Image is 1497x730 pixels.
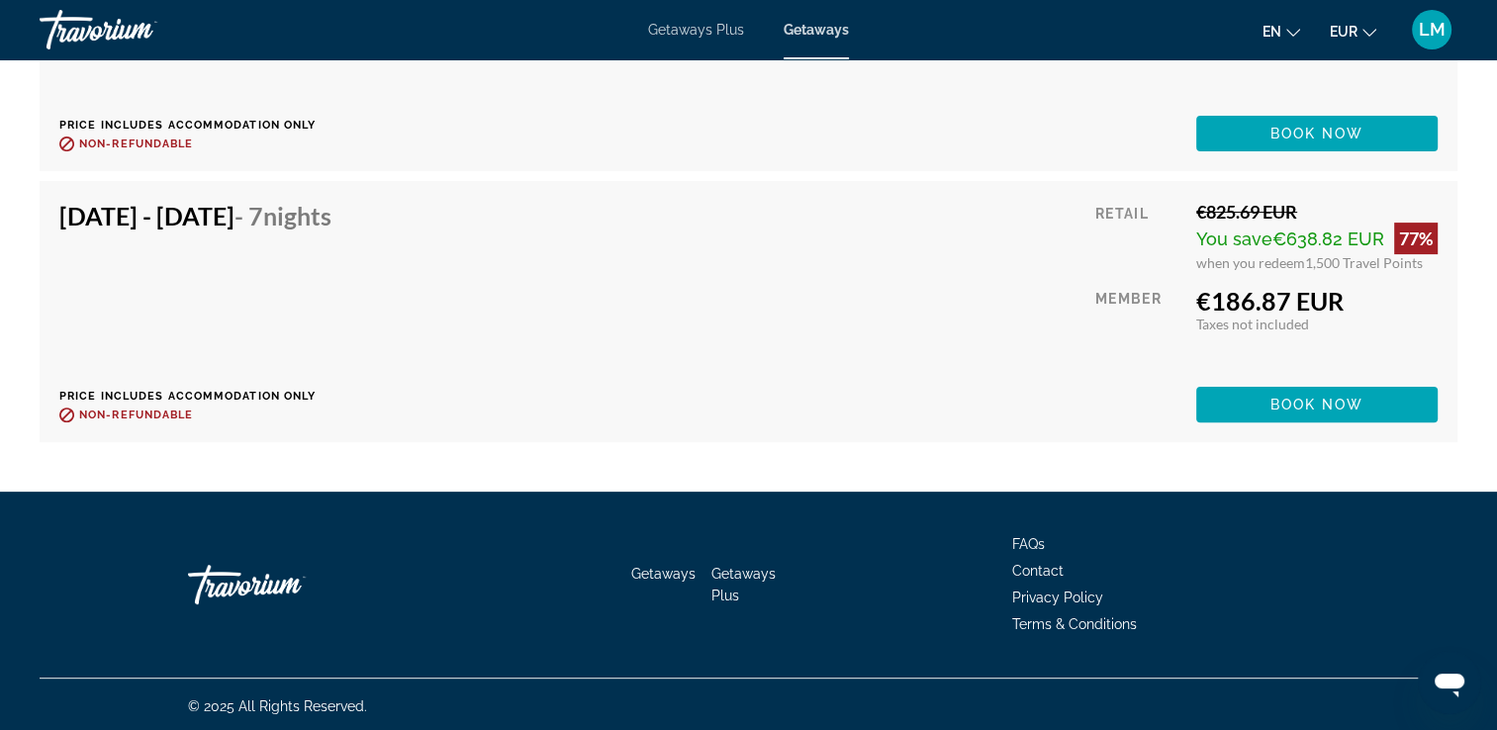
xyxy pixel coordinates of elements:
[1330,24,1357,40] span: EUR
[1263,17,1300,46] button: Change language
[1406,9,1457,50] button: User Menu
[784,22,849,38] a: Getaways
[1330,17,1376,46] button: Change currency
[1196,316,1309,332] span: Taxes not included
[40,4,237,55] a: Travorium
[1012,536,1045,552] a: FAQs
[1419,20,1446,40] span: LM
[1263,24,1281,40] span: en
[263,201,331,230] span: Nights
[1196,228,1272,249] span: You save
[1012,590,1103,605] a: Privacy Policy
[1270,126,1364,141] span: Book now
[79,409,193,421] span: Non-refundable
[59,201,331,230] h4: [DATE] - [DATE]
[1270,397,1364,412] span: Book now
[1095,201,1181,271] div: Retail
[631,566,696,582] a: Getaways
[1196,201,1438,223] div: €825.69 EUR
[1305,254,1423,271] span: 1,500 Travel Points
[188,555,386,614] a: Travorium
[59,119,346,132] p: Price includes accommodation only
[1012,563,1064,579] a: Contact
[1012,616,1137,632] a: Terms & Conditions
[648,22,744,38] a: Getaways Plus
[1394,223,1438,254] div: 77%
[59,390,346,403] p: Price includes accommodation only
[79,137,193,150] span: Non-refundable
[234,201,331,230] span: - 7
[1196,387,1438,422] button: Book now
[1418,651,1481,714] iframe: Bouton de lancement de la fenêtre de messagerie
[1196,286,1438,316] div: €186.87 EUR
[1196,254,1305,271] span: when you redeem
[711,566,776,603] a: Getaways Plus
[1095,286,1181,372] div: Member
[188,698,367,714] span: © 2025 All Rights Reserved.
[1272,228,1384,249] span: €638.82 EUR
[1196,116,1438,151] button: Book now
